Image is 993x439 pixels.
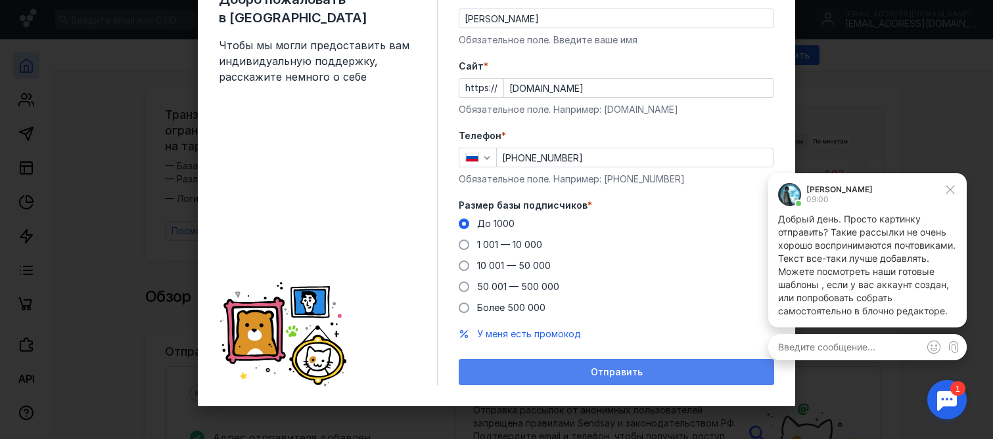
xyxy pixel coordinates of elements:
[51,20,118,28] div: [PERSON_NAME]
[459,199,588,212] span: Размер базы подписчиков
[51,30,118,37] div: 09:00
[459,33,774,47] div: Обязательное поле. Введите ваше имя
[591,367,643,378] span: Отправить
[459,103,774,116] div: Обязательное поле. Например: [DOMAIN_NAME]
[219,37,416,85] span: Чтобы мы могли предоставить вам индивидуальную поддержку, расскажите немного о себе
[459,60,484,73] span: Cайт
[477,327,581,341] button: У меня есть промокод
[477,239,542,250] span: 1 001 — 10 000
[30,8,45,22] div: 1
[477,328,581,339] span: У меня есть промокод
[23,47,202,152] p: Добрый день. Просто картинку отправить? Такие рассылки не очень хорошо воспринимаются почтовиками...
[459,129,501,142] span: Телефон
[477,302,545,313] span: Более 500 000
[459,359,774,385] button: Отправить
[477,218,515,229] span: До 1000
[477,260,551,271] span: 10 001 — 50 000
[459,173,774,186] div: Обязательное поле. Например: [PHONE_NUMBER]
[477,281,559,292] span: 50 001 — 500 000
